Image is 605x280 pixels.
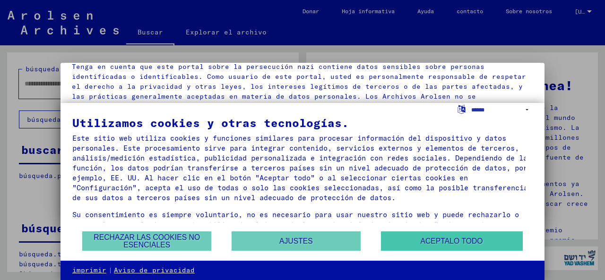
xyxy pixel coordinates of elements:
font: imprimir [72,266,106,274]
font: Tenga en cuenta que este portal sobre la persecución nazi contiene datos sensibles sobre personas... [72,62,526,110]
font: Aceptalo todo [420,237,483,245]
font: Su consentimiento es siempre voluntario, no es necesario para usar nuestro sitio web y puede rech... [72,210,524,249]
font: Este sitio web utiliza cookies y funciones similares para procesar información del dispositivo y ... [72,134,528,202]
font: Utilizamos cookies y otras tecnologías. [72,116,349,130]
label: Seleccionar idioma [457,104,467,113]
select: Seleccionar idioma [471,103,533,117]
font: Aviso de privacidad [114,266,195,274]
font: Ajustes [279,237,313,245]
font: Rechazar las cookies no esenciales [94,233,200,249]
